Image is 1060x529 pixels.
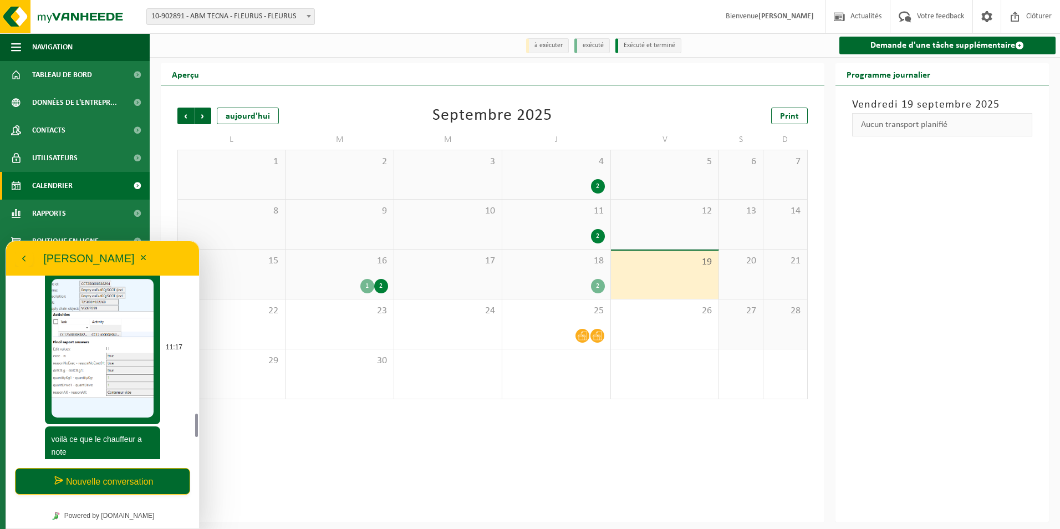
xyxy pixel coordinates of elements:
span: 4 [508,156,604,168]
span: Boutique en ligne [32,227,99,255]
img: Tawky_16x16.svg [47,271,54,279]
span: 21 [769,255,802,267]
span: 18 [508,255,604,267]
span: 25 [508,305,604,317]
div: Septembre 2025 [432,108,552,124]
h2: Aperçu [161,63,210,85]
h3: Vendredi 19 septembre 2025 [852,96,1033,113]
span: 20 [725,255,757,267]
span: Contacts [32,116,65,144]
span: 29 [184,355,279,367]
span: 27 [725,305,757,317]
span: 14 [769,205,802,217]
span: 9 [291,205,388,217]
span: 16 [291,255,388,267]
iframe: chat widget [6,241,200,529]
span: Navigation [32,33,73,61]
td: M [286,130,394,150]
span: 2 [291,156,388,168]
td: M [394,130,502,150]
span: 10 [400,205,496,217]
span: 11 [508,205,604,217]
div: 2 [591,179,605,194]
td: S [719,130,763,150]
div: 2 [374,279,388,293]
div: aujourd'hui [217,108,279,124]
span: Suivant [195,108,211,124]
span: Utilisateurs [32,144,78,172]
div: 1 [360,279,374,293]
td: L [177,130,286,150]
a: Print [771,108,808,124]
span: 10-902891 - ABM TECNA - FLEURUS - FLEURUS [147,9,314,24]
span: 28 [769,305,802,317]
span: 10-902891 - ABM TECNA - FLEURUS - FLEURUS [146,8,315,25]
div: 2 [591,229,605,243]
span: 3 [400,156,496,168]
td: J [502,130,610,150]
span: 24 [400,305,496,317]
span: 17 [400,255,496,267]
span: 6 [725,156,757,168]
li: exécuté [574,38,610,53]
span: 22 [184,305,279,317]
strong: [PERSON_NAME] [758,12,814,21]
li: Exécuté et terminé [615,38,681,53]
span: Précédent [177,108,194,124]
span: 26 [616,305,713,317]
span: 8 [184,205,279,217]
span: 19 [616,256,713,268]
span: Print [780,112,799,121]
span: 13 [725,205,757,217]
span: 12 [616,205,713,217]
span: Tableau de bord [32,61,92,89]
span: 15 [184,255,279,267]
div: 2 [591,279,605,293]
span: Rapports [32,200,66,227]
span: Calendrier [32,172,73,200]
a: Powered by [DOMAIN_NAME] [42,268,152,282]
span: 30 [291,355,388,367]
span: 7 [769,156,802,168]
h2: Programme journalier [835,63,941,85]
span: 1 [184,156,279,168]
a: Demande d'une tâche supplémentaire [839,37,1056,54]
div: Aucun transport planifié [852,113,1033,136]
span: 5 [616,156,713,168]
td: V [611,130,719,150]
span: 23 [291,305,388,317]
li: à exécuter [526,38,569,53]
td: D [763,130,808,150]
span: Données de l'entrepr... [32,89,117,116]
